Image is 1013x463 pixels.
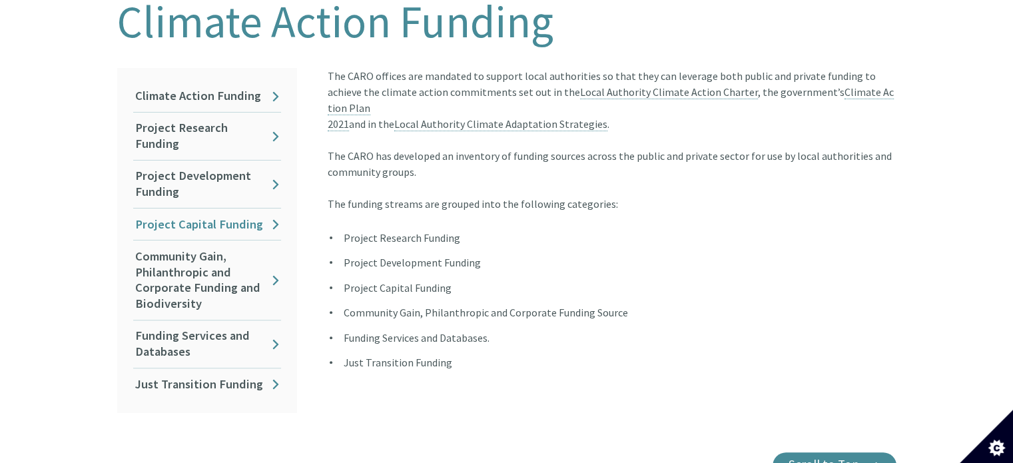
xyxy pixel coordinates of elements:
span: Funding Services and Databases. [344,331,490,344]
span: Project Research Funding [344,231,460,244]
a: Project Capital Funding [133,209,281,240]
a: Project Research Funding [133,113,281,160]
a: Local Authority Climate Action Charter [580,85,758,99]
a: Project Development Funding [133,161,281,208]
a: Local Authority Climate Adaptation Strategies [394,117,607,131]
article: The CARO offices are mandated to support local authorities so that they can leverage both public ... [317,68,896,420]
a: Funding Services and Databases [133,320,281,368]
span: Project Development Funding [344,256,481,269]
a: Climate Action Funding [133,81,281,112]
span: Project Capital Funding [344,281,452,294]
a: Climate Action Plan2021 [328,85,894,131]
a: Just Transition Funding [133,368,281,400]
span: Community Gain, Philanthropic and Corporate Funding Source [344,306,628,319]
a: Community Gain, Philanthropic and Corporate Funding and Biodiversity [133,240,281,320]
button: Set cookie preferences [960,410,1013,463]
span: Just Transition Funding [344,356,452,369]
